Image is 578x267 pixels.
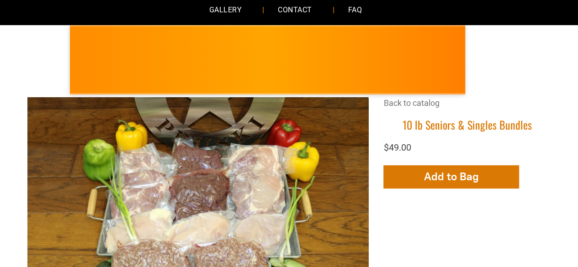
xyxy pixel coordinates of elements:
div: Breadcrumbs [383,97,551,118]
a: Back to catalog [383,98,439,108]
span: $49.00 [383,142,411,153]
h1: 10 lb Seniors & Singles Bundles [383,118,551,132]
button: Add to Bag [383,165,519,188]
span: Add to Bag [424,170,478,183]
